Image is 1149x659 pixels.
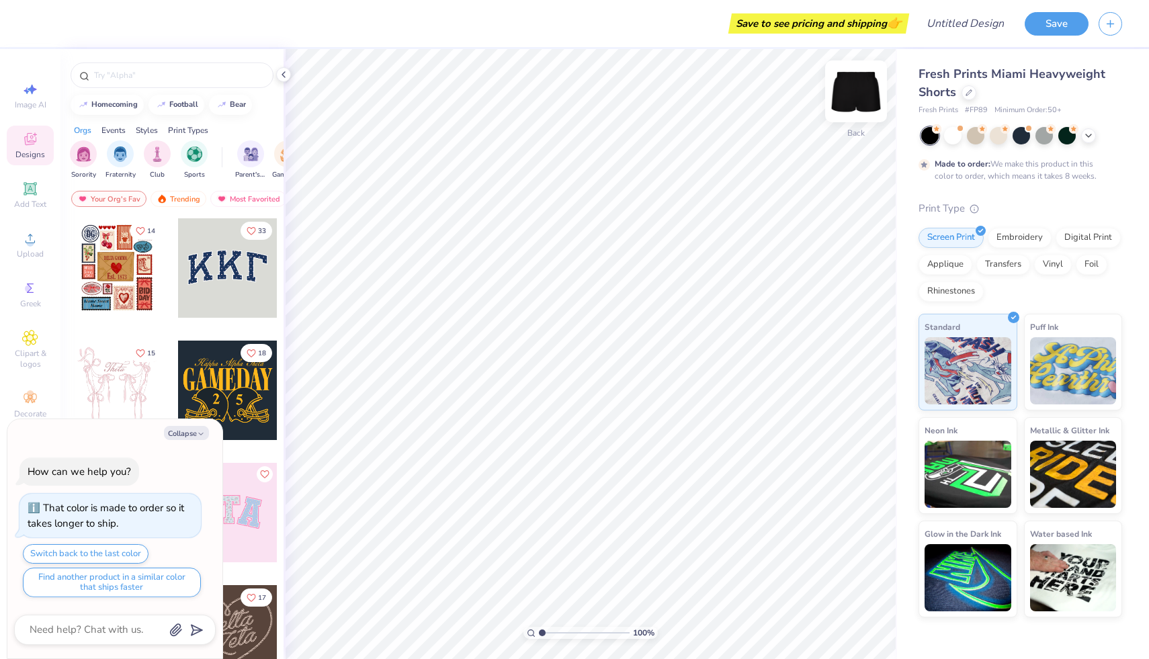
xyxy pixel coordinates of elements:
[272,140,303,180] div: filter for Game Day
[23,544,148,564] button: Switch back to the last color
[28,501,184,530] div: That color is made to order so it takes longer to ship.
[76,146,91,162] img: Sorority Image
[105,140,136,180] div: filter for Fraternity
[633,627,654,639] span: 100 %
[105,140,136,180] button: filter button
[235,170,266,180] span: Parent's Weekend
[156,101,167,109] img: trend_line.gif
[243,146,259,162] img: Parent's Weekend Image
[216,101,227,109] img: trend_line.gif
[919,66,1105,100] span: Fresh Prints Miami Heavyweight Shorts
[71,170,96,180] span: Sorority
[916,10,1015,37] input: Untitled Design
[257,466,273,482] button: Like
[241,588,272,607] button: Like
[935,158,1100,182] div: We make this product in this color to order, which means it takes 8 weeks.
[919,255,972,275] div: Applique
[71,191,146,207] div: Your Org's Fav
[93,69,265,82] input: Try "Alpha"
[105,170,136,180] span: Fraternity
[925,337,1011,404] img: Standard
[70,140,97,180] button: filter button
[130,222,161,240] button: Like
[168,124,208,136] div: Print Types
[17,249,44,259] span: Upload
[994,105,1062,116] span: Minimum Order: 50 +
[935,159,990,169] strong: Made to order:
[919,105,958,116] span: Fresh Prints
[919,201,1122,216] div: Print Type
[1030,441,1117,508] img: Metallic & Glitter Ink
[20,298,41,309] span: Greek
[151,191,206,207] div: Trending
[925,441,1011,508] img: Neon Ink
[988,228,1052,248] div: Embroidery
[829,64,883,118] img: Back
[7,348,54,369] span: Clipart & logos
[925,527,1001,541] span: Glow in the Dark Ink
[235,140,266,180] button: filter button
[70,140,97,180] div: filter for Sorority
[150,170,165,180] span: Club
[150,146,165,162] img: Club Image
[78,101,89,109] img: trend_line.gif
[130,344,161,362] button: Like
[101,124,126,136] div: Events
[148,95,204,115] button: football
[181,140,208,180] div: filter for Sports
[77,194,88,204] img: most_fav.gif
[1030,320,1058,334] span: Puff Ink
[1076,255,1107,275] div: Foil
[272,170,303,180] span: Game Day
[1056,228,1121,248] div: Digital Print
[965,105,988,116] span: # FP89
[258,595,266,601] span: 17
[91,101,138,108] div: homecoming
[925,423,957,437] span: Neon Ink
[15,149,45,160] span: Designs
[258,228,266,234] span: 33
[216,194,227,204] img: most_fav.gif
[919,228,984,248] div: Screen Print
[887,15,902,31] span: 👉
[164,426,209,440] button: Collapse
[14,199,46,210] span: Add Text
[23,568,201,597] button: Find another product in a similar color that ships faster
[181,140,208,180] button: filter button
[1034,255,1072,275] div: Vinyl
[1030,423,1109,437] span: Metallic & Glitter Ink
[71,95,144,115] button: homecoming
[925,320,960,334] span: Standard
[241,344,272,362] button: Like
[144,140,171,180] button: filter button
[1030,337,1117,404] img: Puff Ink
[1030,527,1092,541] span: Water based Ink
[147,350,155,357] span: 15
[976,255,1030,275] div: Transfers
[272,140,303,180] button: filter button
[74,124,91,136] div: Orgs
[209,95,252,115] button: bear
[184,170,205,180] span: Sports
[732,13,906,34] div: Save to see pricing and shipping
[113,146,128,162] img: Fraternity Image
[235,140,266,180] div: filter for Parent's Weekend
[1025,12,1089,36] button: Save
[847,127,865,139] div: Back
[241,222,272,240] button: Like
[1030,544,1117,611] img: Water based Ink
[919,281,984,302] div: Rhinestones
[15,99,46,110] span: Image AI
[144,140,171,180] div: filter for Club
[280,146,296,162] img: Game Day Image
[210,191,286,207] div: Most Favorited
[169,101,198,108] div: football
[187,146,202,162] img: Sports Image
[14,408,46,419] span: Decorate
[157,194,167,204] img: trending.gif
[147,228,155,234] span: 14
[28,465,131,478] div: How can we help you?
[258,350,266,357] span: 18
[925,544,1011,611] img: Glow in the Dark Ink
[136,124,158,136] div: Styles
